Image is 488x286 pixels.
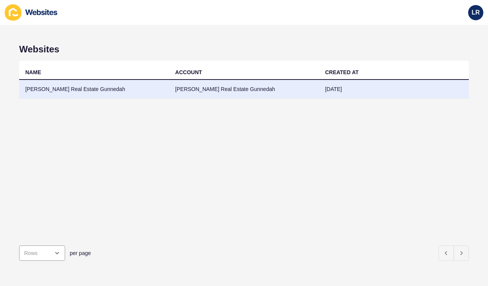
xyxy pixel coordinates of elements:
span: LR [472,9,480,16]
div: NAME [25,68,41,76]
div: ACCOUNT [175,68,202,76]
div: CREATED AT [325,68,359,76]
td: [PERSON_NAME] Real Estate Gunnedah [19,80,169,99]
h1: Websites [19,44,469,55]
span: per page [70,249,91,257]
td: [DATE] [319,80,469,99]
td: [PERSON_NAME] Real Estate Gunnedah [169,80,319,99]
div: open menu [19,245,65,261]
